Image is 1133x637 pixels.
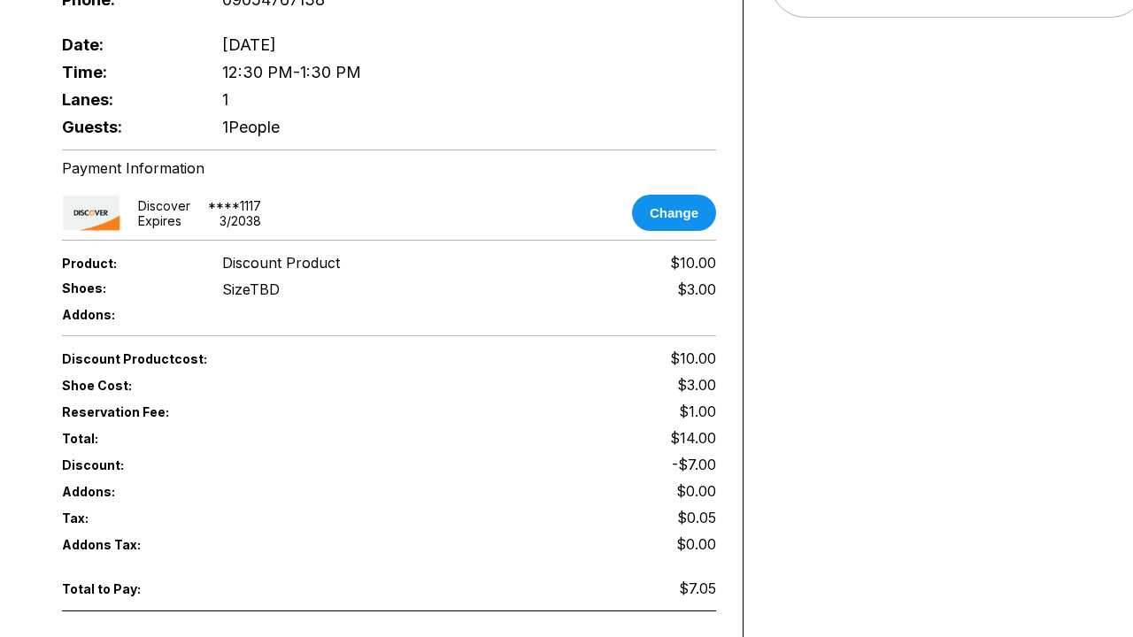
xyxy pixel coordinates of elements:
span: $3.00 [677,376,716,394]
span: $14.00 [670,429,716,447]
span: [DATE] [222,35,276,54]
span: Addons Tax: [62,537,193,552]
span: $0.00 [676,482,716,500]
span: 1 People [222,118,280,136]
span: Time: [62,63,193,81]
span: Total: [62,431,389,446]
span: Addons: [62,484,193,499]
span: 1 [222,90,228,109]
span: Discount: [62,457,389,472]
span: $1.00 [679,403,716,420]
img: card [62,195,120,231]
span: $10.00 [670,349,716,367]
span: Discount Product [222,254,340,272]
div: Payment Information [62,159,716,177]
span: Shoes: [62,280,193,295]
div: discover [138,198,190,213]
span: Tax: [62,510,193,526]
div: Size TBD [222,280,280,298]
span: $0.05 [677,509,716,526]
span: -$7.00 [672,456,716,473]
span: Discount Product cost: [62,351,389,366]
span: 12:30 PM - 1:30 PM [222,63,361,81]
span: $0.00 [676,535,716,553]
div: $3.00 [677,280,716,298]
span: Shoe Cost: [62,378,193,393]
span: Date: [62,35,193,54]
button: Change [632,195,716,231]
div: Expires [138,213,181,228]
span: Reservation Fee: [62,404,389,419]
span: $7.05 [679,579,716,597]
span: Lanes: [62,90,193,109]
span: Total to Pay: [62,581,193,596]
div: 3 / 2038 [220,213,261,228]
span: $10.00 [670,254,716,272]
span: Product: [62,256,193,271]
span: Guests: [62,118,193,136]
span: Addons: [62,307,193,322]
